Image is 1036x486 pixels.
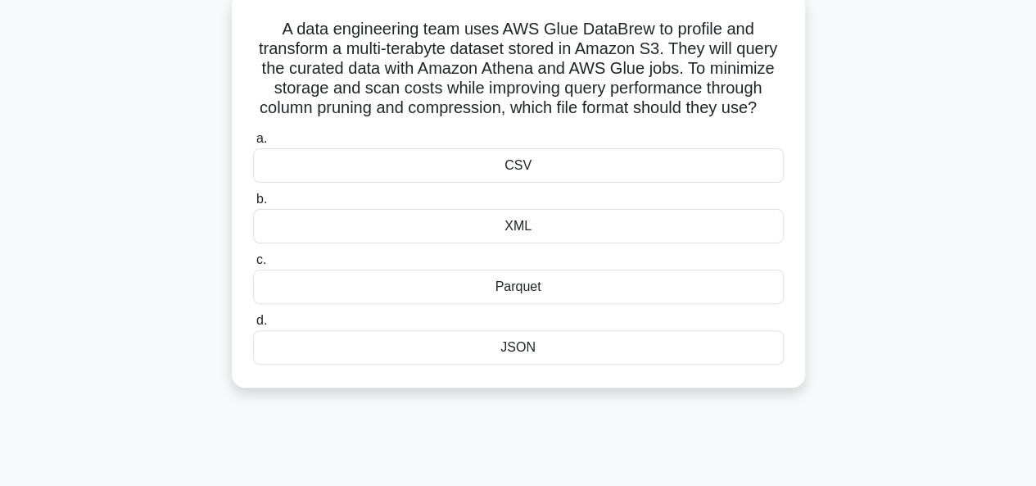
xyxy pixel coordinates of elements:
span: d. [256,313,267,327]
span: a. [256,131,267,145]
div: CSV [253,148,784,183]
div: XML [253,209,784,243]
div: JSON [253,330,784,365]
span: b. [256,192,267,206]
h5: A data engineering team uses AWS Glue DataBrew to profile and transform a multi-terabyte dataset ... [251,19,785,119]
div: Parquet [253,270,784,304]
span: c. [256,252,266,266]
